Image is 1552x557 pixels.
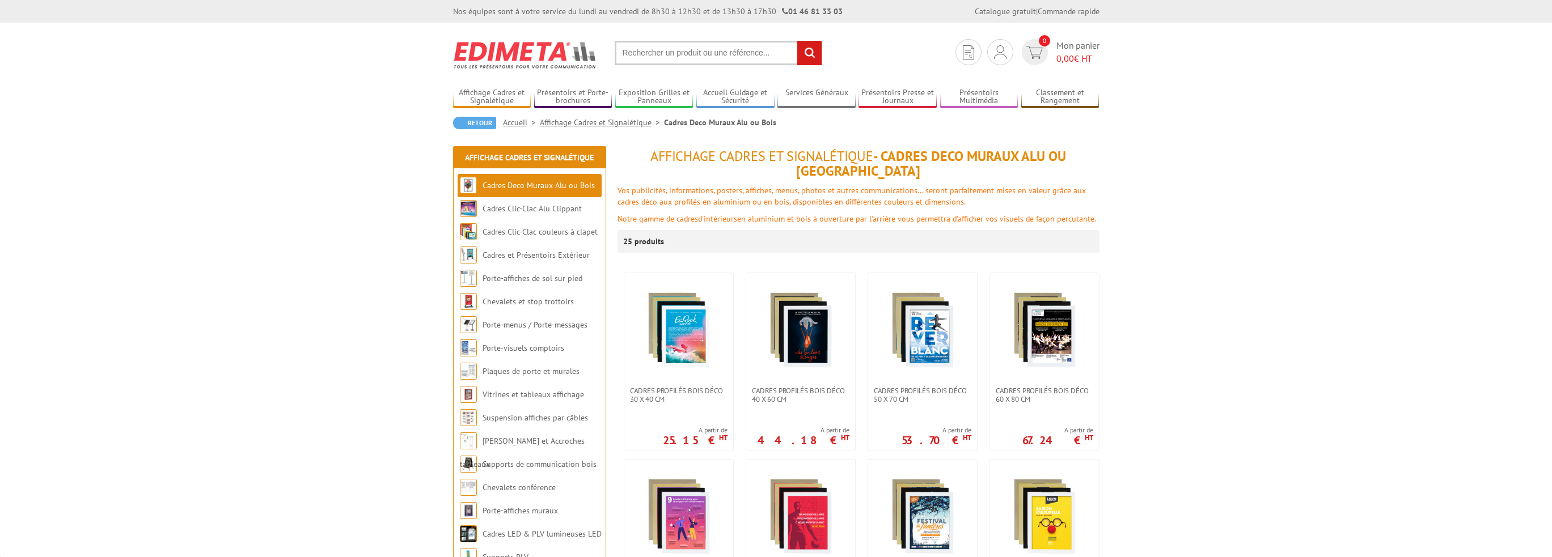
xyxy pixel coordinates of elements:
img: Cadres Profilés Bois Déco 80 x 100 cm [761,477,840,556]
img: Porte-menus / Porte-messages [460,316,477,333]
img: Cadres Clic-Clac couleurs à clapet [460,223,477,240]
img: Cadres Profilés Bois Déco 80 x 120 cm [883,477,962,556]
a: Catalogue gratuit [975,6,1036,16]
a: Cadres Profilés Bois Déco 50 x 70 cm [868,386,977,403]
img: Cadres Profilés Bois Déco 50 x 70 cm [883,290,962,369]
span: Mon panier [1056,39,1099,65]
a: Cadres Profilés Bois Déco 40 x 60 cm [746,386,855,403]
span: A partir de [758,426,849,435]
sup: HT [1085,433,1093,443]
span: Cadres Profilés Bois Déco 60 x 80 cm [996,386,1093,403]
span: 0 [1039,35,1050,46]
img: Cimaises et Accroches tableaux [460,432,477,449]
span: A partir de [902,426,971,435]
img: Cadres Profilés Bois Déco 30 x 40 cm [639,290,718,369]
span: Cadres Profilés Bois Déco 30 x 40 cm [630,386,728,403]
img: Vitrines et tableaux affichage [460,386,477,403]
li: Cadres Deco Muraux Alu ou Bois [664,117,776,128]
img: Porte-affiches de sol sur pied [460,270,477,287]
img: devis rapide [994,45,1007,59]
a: Cadres et Présentoirs Extérieur [483,250,590,260]
input: rechercher [797,41,822,65]
a: Affichage Cadres et Signalétique [540,117,664,127]
p: 67.24 € [1022,437,1093,444]
a: Vitrines et tableaux affichage [483,389,584,399]
p: 44.18 € [758,437,849,444]
p: 25 produits [623,230,666,253]
img: Chevalets et stop trottoirs [460,293,477,310]
div: Nos équipes sont à votre service du lundi au vendredi de 8h30 à 12h30 et de 13h30 à 17h30 [453,6,843,17]
span: 0,00 [1056,53,1074,64]
a: Plaques de porte et murales [483,366,580,376]
a: Porte-affiches de sol sur pied [483,273,582,283]
img: Cadres Profilés Bois Déco 60 x 80 cm [1005,290,1084,369]
sup: HT [719,433,728,443]
strong: 01 46 81 33 03 [782,6,843,16]
a: Présentoirs Multimédia [940,88,1018,107]
a: Cadres Clic-Clac couleurs à clapet [483,227,598,237]
span: Affichage Cadres et Signalétique [650,147,873,165]
a: Services Généraux [777,88,856,107]
a: devis rapide 0 Mon panier 0,00€ HT [1019,39,1099,65]
img: Cadres Profilés Bois Déco 70 x 100 cm [639,477,718,556]
a: Chevalets et stop trottoirs [483,296,574,307]
a: Supports de communication bois [483,459,597,469]
span: A partir de [1022,426,1093,435]
a: Commande rapide [1038,6,1099,16]
a: [PERSON_NAME] et Accroches tableaux [460,436,585,469]
a: Présentoirs Presse et Journaux [859,88,937,107]
img: Plaques de porte et murales [460,363,477,380]
span: € HT [1056,52,1099,65]
img: Cadres Clic-Clac Alu Clippant [460,200,477,217]
a: Cadres Deco Muraux Alu ou Bois [483,180,595,190]
a: Accueil [503,117,540,127]
input: Rechercher un produit ou une référence... [615,41,822,65]
img: Cadres Profilés Bois Déco 40 x 60 cm [761,290,840,369]
a: Affichage Cadres et Signalétique [453,88,531,107]
a: Présentoirs et Porte-brochures [534,88,612,107]
a: Exposition Grilles et Panneaux [615,88,693,107]
a: Affichage Cadres et Signalétique [465,152,594,163]
sup: HT [963,433,971,443]
a: Suspension affiches par câbles [483,413,588,423]
img: devis rapide [963,45,974,59]
a: Retour [453,117,496,129]
img: Chevalets conférence [460,479,477,496]
font: Vos publicités, informations, posters, affiches, menus, photos et autres communications... seront... [618,185,1086,207]
img: Suspension affiches par câbles [460,409,477,426]
img: Cadres LED & PLV lumineuses LED [460,525,477,542]
a: Classement et Rangement [1021,88,1099,107]
img: Porte-visuels comptoirs [460,339,477,356]
a: Cadres LED & PLV lumineuses LED [483,529,602,539]
img: Edimeta [453,34,598,76]
a: Cadres Clic-Clac Alu Clippant [483,203,582,214]
a: Cadres Profilés Bois Déco 60 x 80 cm [990,386,1099,403]
img: devis rapide [1026,46,1043,59]
font: d'intérieurs [698,214,737,224]
a: Porte-menus / Porte-messages [483,320,587,330]
span: Cadres Profilés Bois Déco 50 x 70 cm [874,386,971,403]
font: en aluminium et bois à ouverture par l'arrière vous permettra d’afficher vos visuels de façon per... [737,214,1096,224]
img: Cadres Deco Muraux Alu ou Bois [460,177,477,194]
div: | [975,6,1099,17]
span: Cadres Profilés Bois Déco 40 x 60 cm [752,386,849,403]
a: Cadres Profilés Bois Déco 30 x 40 cm [624,386,733,403]
p: 53.70 € [902,437,971,444]
h1: - Cadres Deco Muraux Alu ou [GEOGRAPHIC_DATA] [618,149,1099,179]
font: Notre gamme de cadres [618,214,698,224]
sup: HT [841,433,849,443]
p: 25.15 € [663,437,728,444]
a: Porte-visuels comptoirs [483,343,564,353]
span: A partir de [663,426,728,435]
a: Chevalets conférence [483,482,556,492]
img: Cadres Profilés Bois Déco A0 [1005,477,1084,556]
img: Cadres et Présentoirs Extérieur [460,246,477,263]
a: Accueil Guidage et Sécurité [696,88,775,107]
img: Porte-affiches muraux [460,502,477,519]
a: Porte-affiches muraux [483,505,558,516]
